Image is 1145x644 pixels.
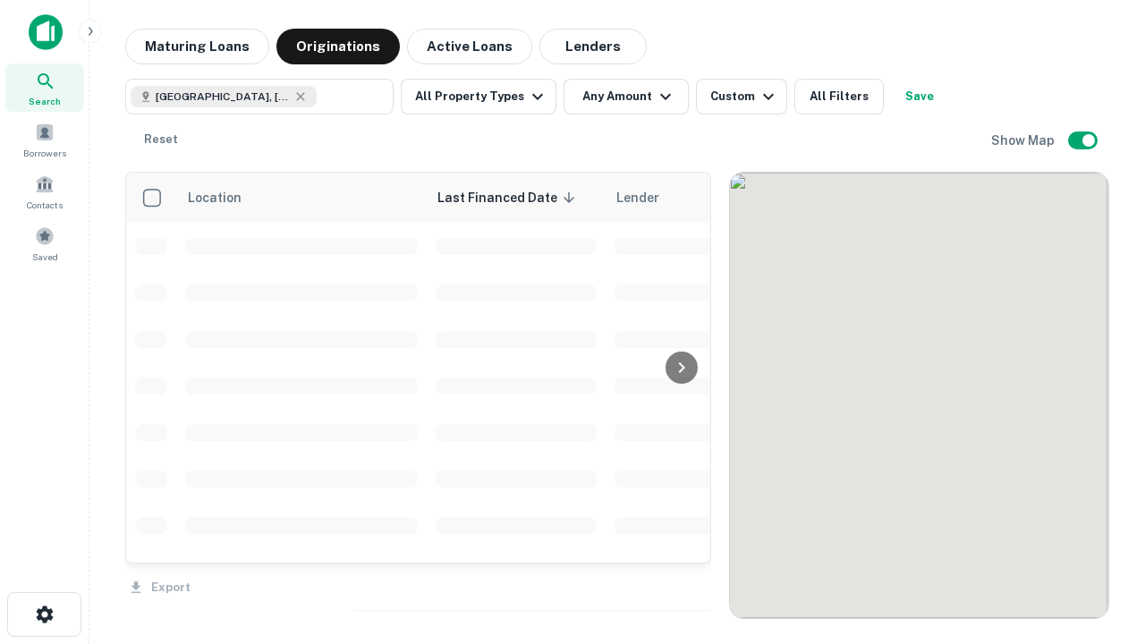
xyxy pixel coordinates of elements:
button: Maturing Loans [125,29,269,64]
button: Any Amount [564,79,689,114]
div: Custom [710,86,779,107]
button: Active Loans [407,29,532,64]
img: capitalize-icon.png [29,14,63,50]
th: Lender [606,173,892,223]
span: Search [29,94,61,108]
span: Borrowers [23,146,66,160]
span: Contacts [27,198,63,212]
a: Borrowers [5,115,84,164]
span: Saved [32,250,58,264]
button: All Filters [794,79,884,114]
iframe: Chat Widget [1056,501,1145,587]
button: Save your search to get updates of matches that match your search criteria. [891,79,948,114]
button: Reset [132,122,190,157]
th: Location [176,173,427,223]
span: Location [187,187,265,208]
th: Last Financed Date [427,173,606,223]
span: Lender [616,187,659,208]
a: Contacts [5,167,84,216]
a: Saved [5,219,84,267]
h6: Show Map [991,131,1057,150]
button: All Property Types [401,79,556,114]
div: 0 0 [730,173,1108,618]
a: Search [5,64,84,112]
button: Custom [696,79,787,114]
span: Last Financed Date [437,187,581,208]
span: [GEOGRAPHIC_DATA], [GEOGRAPHIC_DATA] [156,89,290,105]
button: Originations [276,29,400,64]
button: Lenders [539,29,647,64]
